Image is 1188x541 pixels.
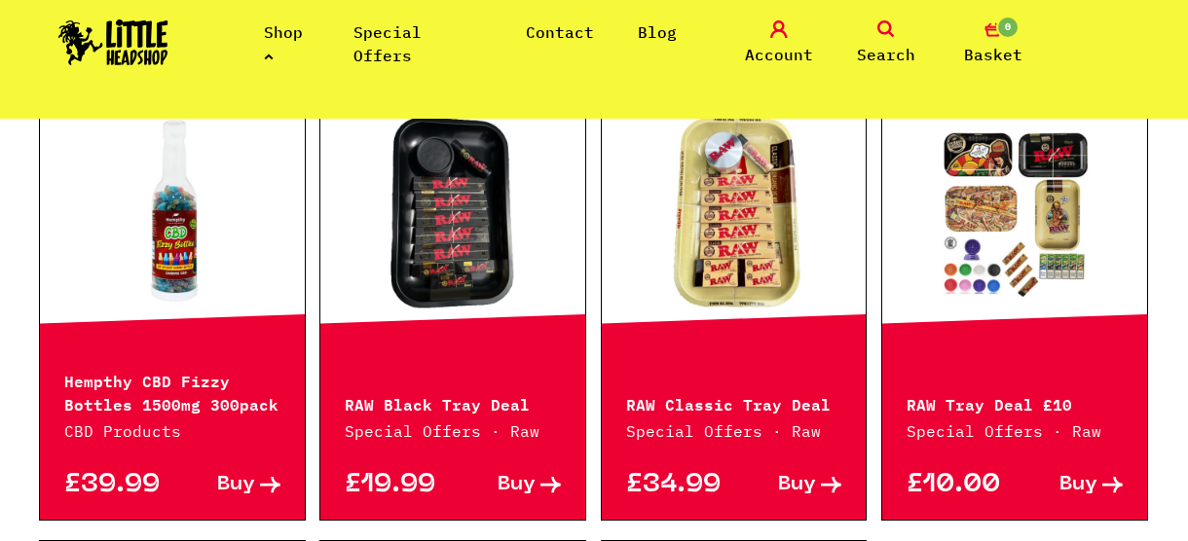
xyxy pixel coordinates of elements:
a: Shop [264,22,303,65]
p: £34.99 [626,475,734,495]
p: £19.99 [345,475,453,495]
p: Special Offers · Raw [626,419,842,443]
span: Buy [498,475,536,495]
p: Hempthy CBD Fizzy Bottles 1500mg 300pack [64,368,280,415]
a: Buy [1015,475,1123,495]
a: 0 Basket [945,20,1042,66]
p: Special Offers · Raw [345,419,561,443]
a: Special Offers [353,22,422,65]
span: 0 [996,16,1020,39]
span: Search [857,43,915,66]
span: Buy [778,475,816,495]
p: Special Offers · Raw [907,419,1123,443]
span: Buy [1059,475,1097,495]
p: £10.00 [907,475,1015,495]
a: Search [837,20,935,66]
a: Buy [172,475,280,495]
a: Contact [526,22,594,42]
a: Buy [734,475,842,495]
p: RAW Classic Tray Deal [626,391,842,415]
img: Little Head Shop Logo [58,19,168,65]
a: Blog [638,22,677,42]
p: £39.99 [64,475,172,495]
span: Buy [217,475,255,495]
p: RAW Tray Deal £10 [907,391,1123,415]
a: Buy [453,475,561,495]
p: CBD Products [64,419,280,443]
span: Account [745,43,813,66]
span: Basket [964,43,1022,66]
p: RAW Black Tray Deal [345,391,561,415]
